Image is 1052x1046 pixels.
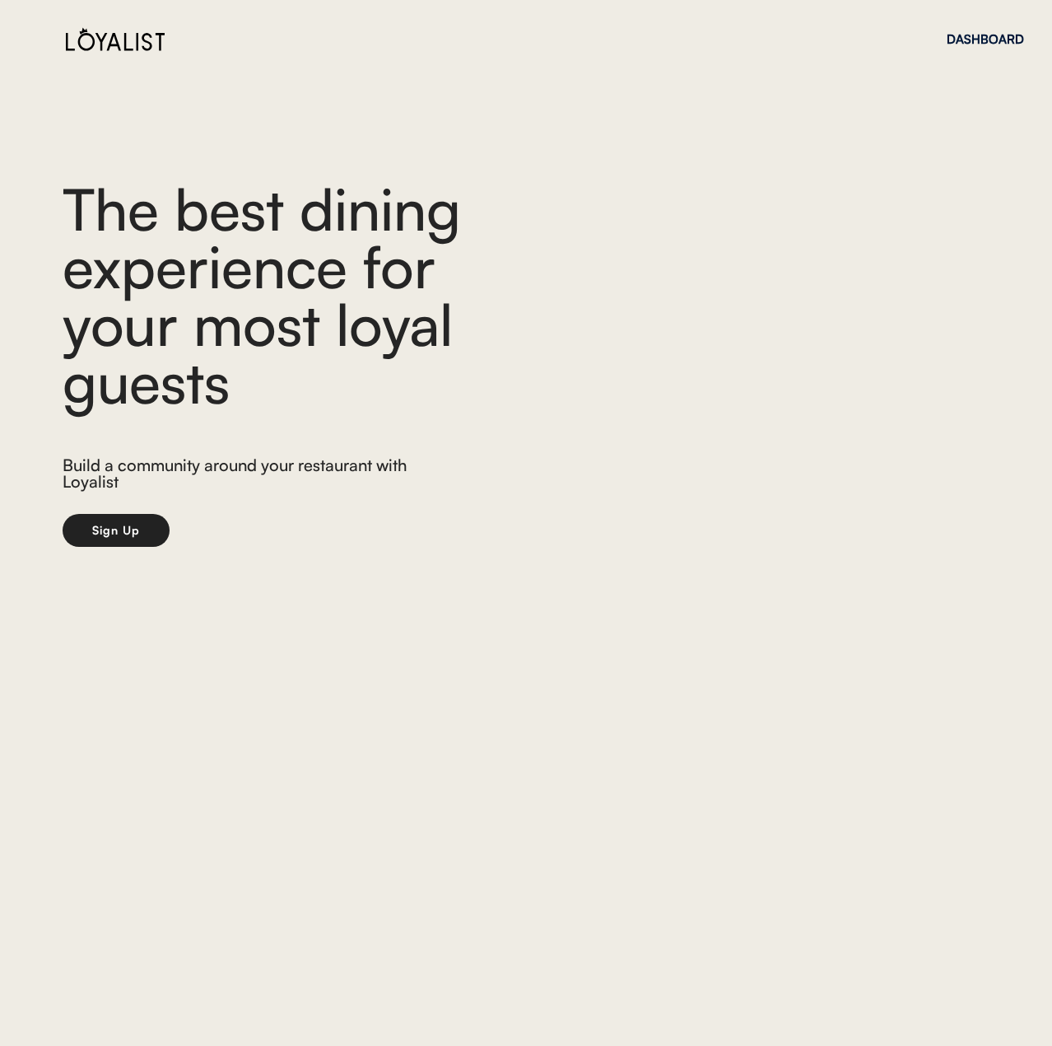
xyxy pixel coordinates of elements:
[947,33,1024,45] div: DASHBOARD
[66,27,165,51] img: Loyalist%20Logo%20Black.svg
[606,132,989,597] img: yH5BAEAAAAALAAAAAABAAEAAAIBRAA7
[63,514,170,547] button: Sign Up
[63,457,422,494] div: Build a community around your restaurant with Loyalist
[63,180,556,410] div: The best dining experience for your most loyal guests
